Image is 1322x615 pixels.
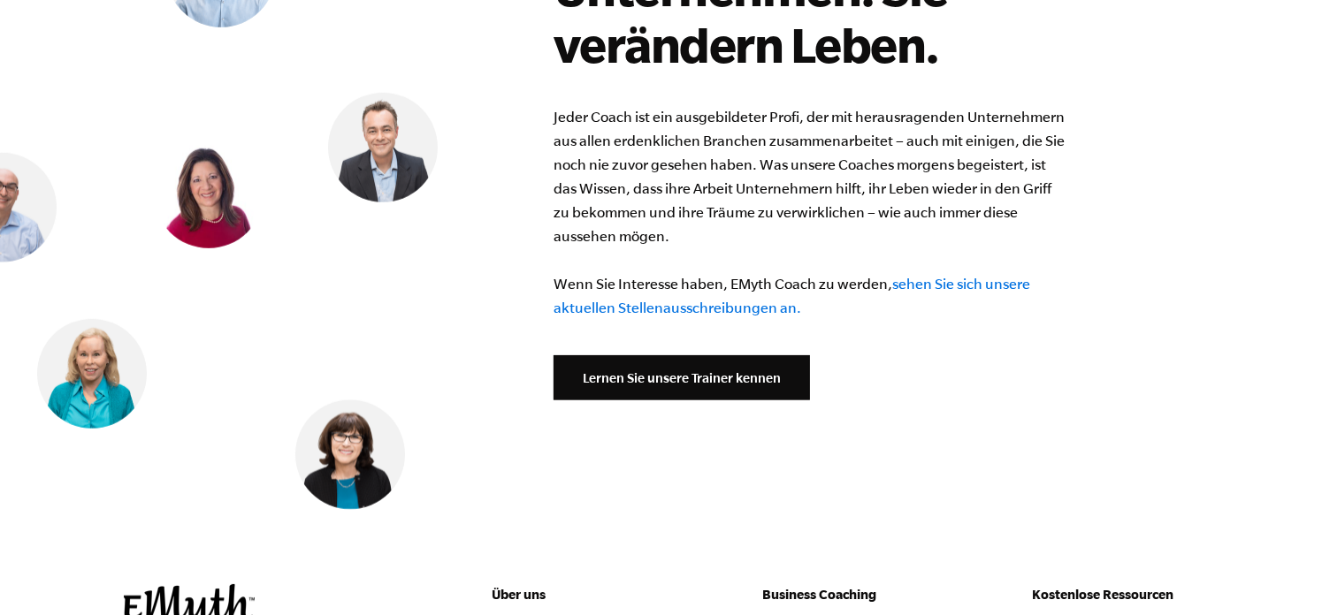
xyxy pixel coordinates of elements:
font: Business Coaching [762,587,876,602]
img: Vicky Gavrias, EMyth Business Coach [154,139,264,248]
font: Jeder Coach ist ein ausgebildeter Profi, der mit herausragenden Unternehmern aus allen erdenklich... [554,109,1065,244]
img: Nick Lawler, EMyth Business Coach [328,93,438,202]
font: Wenn Sie Interesse haben, EMyth Coach zu werden, [554,276,892,292]
div: Chat-Widget [1234,530,1322,615]
font: Lernen Sie unsere Trainer kennen [583,371,781,386]
iframe: Chat Widget [1234,530,1322,615]
font: Über uns [492,587,546,602]
img: Donna Uzelac, EMyth Business Coach [295,399,405,509]
a: Lernen Sie unsere Trainer kennen [554,355,810,399]
font: Kostenlose Ressourcen [1033,587,1174,602]
a: sehen Sie sich unsere aktuellen Stellenausschreibungen an. [554,276,1030,315]
img: Lynn Goza, EMyth Business Coach [37,319,147,429]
